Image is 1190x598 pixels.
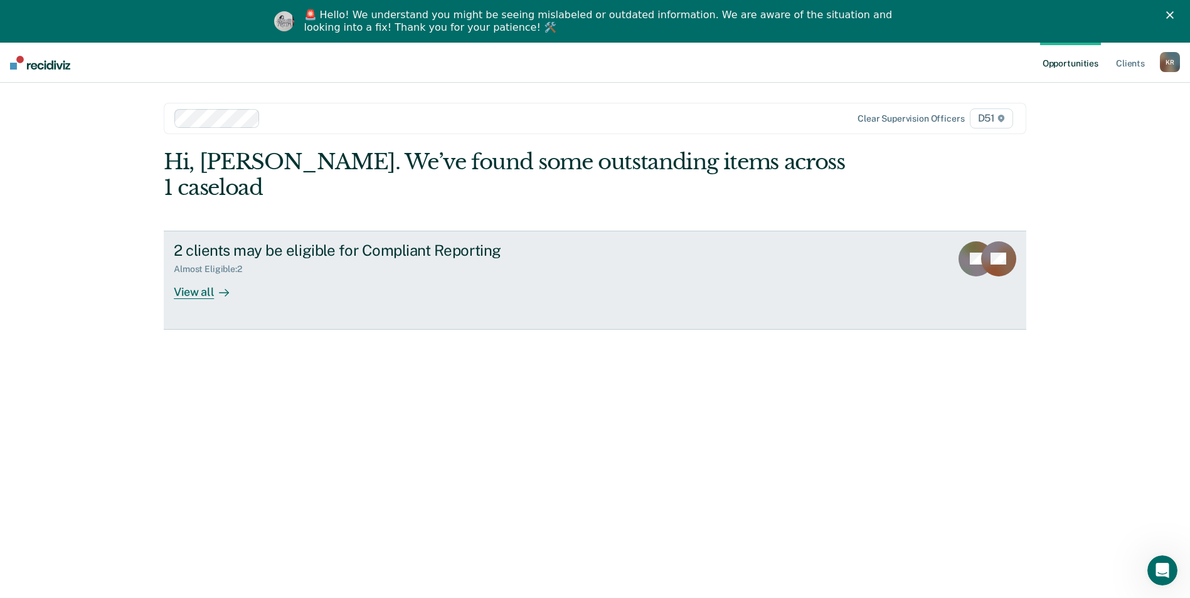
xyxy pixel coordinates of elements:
[970,108,1013,129] span: D51
[164,231,1026,330] a: 2 clients may be eligible for Compliant ReportingAlmost Eligible:2View all
[1147,555,1177,585] iframe: Intercom live chat
[1040,43,1101,83] a: Opportunities
[1113,43,1147,83] a: Clients
[1160,52,1180,72] button: KR
[1160,52,1180,72] div: K R
[174,241,614,260] div: 2 clients may be eligible for Compliant Reporting
[1166,11,1179,19] div: Close
[174,264,252,275] div: Almost Eligible : 2
[274,11,294,31] img: Profile image for Kim
[858,113,964,124] div: Clear supervision officers
[304,9,896,34] div: 🚨 Hello! We understand you might be seeing mislabeled or outdated information. We are aware of th...
[164,149,854,201] div: Hi, [PERSON_NAME]. We’ve found some outstanding items across 1 caseload
[10,56,70,70] img: Recidiviz
[174,275,244,299] div: View all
